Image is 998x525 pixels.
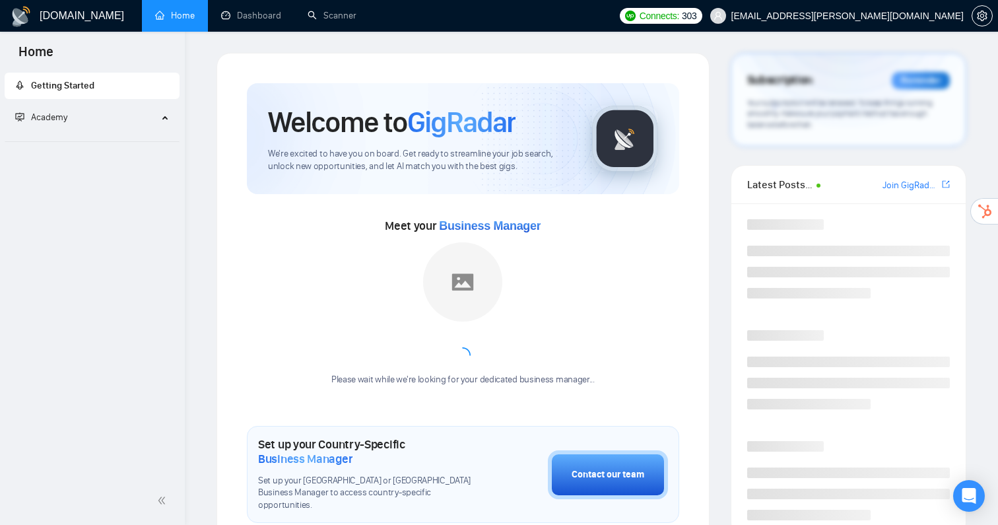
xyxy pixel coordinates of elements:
span: loading [454,347,471,364]
span: export [942,179,950,190]
span: user [714,11,723,20]
div: Reminder [892,72,950,89]
img: upwork-logo.png [625,11,636,21]
a: setting [972,11,993,21]
span: Set up your [GEOGRAPHIC_DATA] or [GEOGRAPHIC_DATA] Business Manager to access country-specific op... [258,475,482,512]
div: Open Intercom Messenger [953,480,985,512]
span: Getting Started [31,80,94,91]
span: Business Manager [258,452,352,466]
span: fund-projection-screen [15,112,24,122]
a: searchScanner [308,10,356,21]
span: Meet your [385,219,541,233]
img: placeholder.png [423,242,502,322]
span: 303 [682,9,696,23]
h1: Welcome to [268,104,516,140]
span: We're excited to have you on board. Get ready to streamline your job search, unlock new opportuni... [268,148,571,173]
span: Subscription [747,69,813,92]
span: Latest Posts from the GigRadar Community [747,176,813,193]
li: Academy Homepage [5,136,180,145]
li: Getting Started [5,73,180,99]
span: rocket [15,81,24,90]
img: gigradar-logo.png [592,106,658,172]
div: Please wait while we're looking for your dedicated business manager... [323,374,603,386]
div: Contact our team [572,468,644,482]
h1: Set up your Country-Specific [258,437,482,466]
span: GigRadar [407,104,516,140]
button: Contact our team [548,450,668,499]
span: Academy [31,112,67,123]
span: Academy [15,112,67,123]
span: Business Manager [439,219,541,232]
a: homeHome [155,10,195,21]
span: Connects: [640,9,679,23]
span: double-left [157,494,170,507]
a: dashboardDashboard [221,10,281,21]
button: setting [972,5,993,26]
span: setting [972,11,992,21]
a: export [942,178,950,191]
span: Home [8,42,64,70]
span: Your subscription will be renewed. To keep things running smoothly, make sure your payment method... [747,98,933,129]
a: Join GigRadar Slack Community [882,178,939,193]
img: logo [11,6,32,27]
